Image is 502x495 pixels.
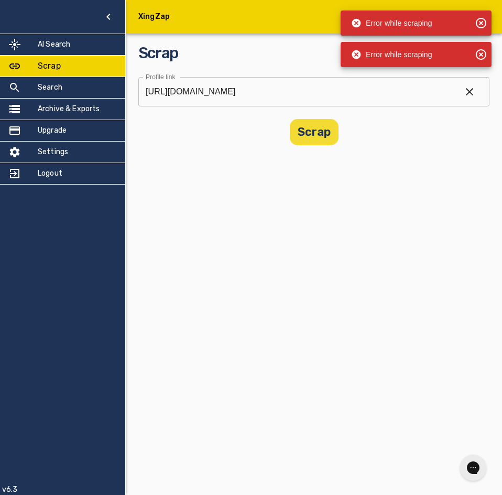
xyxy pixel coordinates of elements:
[351,45,432,64] div: Error while scraping
[351,14,432,33] div: Error while scraping
[138,77,453,106] input: https://www.xing.com/profile/Ilias_ElMhamdi/cv
[138,12,170,22] h5: XingZap
[38,82,62,93] h5: Search
[38,60,61,72] h5: Scrap
[138,42,489,64] h2: Scrap
[290,119,339,145] button: Scrap
[38,147,68,157] h5: Settings
[38,104,100,114] h5: Archive & Exports
[38,39,70,50] h5: AI Search
[38,125,67,136] h5: Upgrade
[2,485,18,495] p: v6.3
[455,451,492,485] iframe: Gorgias live chat messenger
[38,168,62,179] h5: Logout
